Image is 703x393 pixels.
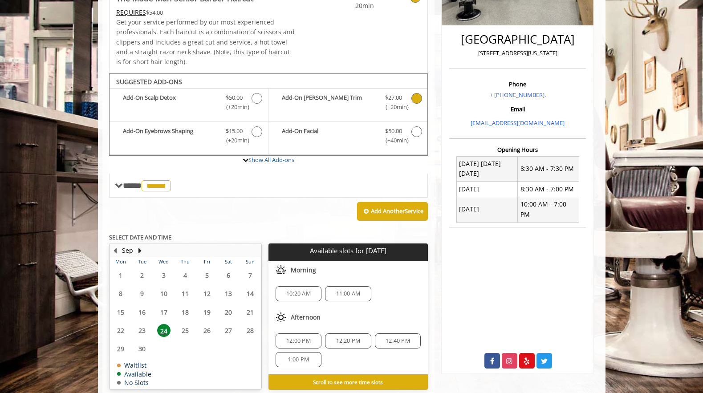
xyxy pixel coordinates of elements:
a: [EMAIL_ADDRESS][DOMAIN_NAME] [471,119,565,127]
a: + [PHONE_NUMBER]. [490,91,546,99]
th: Tue [131,257,153,266]
h3: Phone [451,81,584,87]
p: Available slots for [DATE] [272,247,424,255]
td: Waitlist [117,362,151,369]
td: [DATE] [456,182,518,197]
b: Add-On [PERSON_NAME] Trim [282,93,376,112]
td: Select day24 [153,321,174,340]
p: [STREET_ADDRESS][US_STATE] [451,49,584,58]
img: morning slots [276,265,286,276]
h2: [GEOGRAPHIC_DATA] [451,33,584,46]
th: Thu [175,257,196,266]
span: (+40min ) [380,136,406,145]
span: 1:00 PM [288,356,309,363]
div: The Made Man Senior Barber Haircut Add-onS [109,73,428,156]
img: afternoon slots [276,312,286,323]
div: 12:40 PM [375,333,421,348]
span: $27.00 [385,93,402,102]
b: Add Another Service [371,207,423,215]
span: 20min [321,1,374,11]
td: [DATE] [DATE] [DATE] [456,156,518,182]
label: Add-On Facial [273,126,423,147]
th: Sun [239,257,261,266]
span: (+20min ) [221,102,247,112]
div: 1:00 PM [276,352,321,367]
span: 12:20 PM [336,337,361,344]
label: Add-On Beard Trim [273,93,423,114]
b: Add-On Eyebrows Shaping [123,126,217,145]
h3: Opening Hours [449,146,586,153]
b: Add-On Facial [282,126,376,145]
a: Show All Add-ons [248,156,294,164]
b: SUGGESTED ADD-ONS [116,77,182,86]
th: Mon [110,257,131,266]
span: 12:00 PM [286,337,311,344]
p: Get your service performed by our most experienced professionals. Each haircut is a combination o... [116,17,295,67]
th: Sat [218,257,239,266]
span: $50.00 [226,93,243,102]
div: 12:00 PM [276,333,321,348]
span: 12:40 PM [386,337,410,344]
th: Fri [196,257,217,266]
div: 12:20 PM [325,333,371,348]
button: Next Month [137,246,144,255]
span: (+20min ) [380,102,406,112]
div: $54.00 [116,8,295,17]
span: Morning [291,267,316,274]
span: This service needs some Advance to be paid before we block your appointment [116,8,146,16]
span: 24 [157,324,171,337]
span: 10:20 AM [286,290,311,297]
td: No Slots [117,379,151,386]
td: 10:00 AM - 7:00 PM [518,197,579,222]
span: $15.00 [226,126,243,136]
span: Afternoon [291,314,321,321]
button: Sep [122,246,133,255]
b: Scroll to see more time slots [313,378,383,385]
button: Add AnotherService [357,202,428,221]
div: 11:00 AM [325,286,371,301]
button: Previous Month [112,246,119,255]
label: Add-On Eyebrows Shaping [114,126,264,147]
td: Available [117,371,151,377]
td: 8:30 AM - 7:00 PM [518,182,579,197]
b: SELECT DATE AND TIME [109,233,171,241]
td: 8:30 AM - 7:30 PM [518,156,579,182]
h3: Email [451,106,584,112]
label: Add-On Scalp Detox [114,93,264,114]
span: $50.00 [385,126,402,136]
th: Wed [153,257,174,266]
b: Add-On Scalp Detox [123,93,217,112]
div: 10:20 AM [276,286,321,301]
td: [DATE] [456,197,518,222]
span: (+20min ) [221,136,247,145]
span: 11:00 AM [336,290,361,297]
